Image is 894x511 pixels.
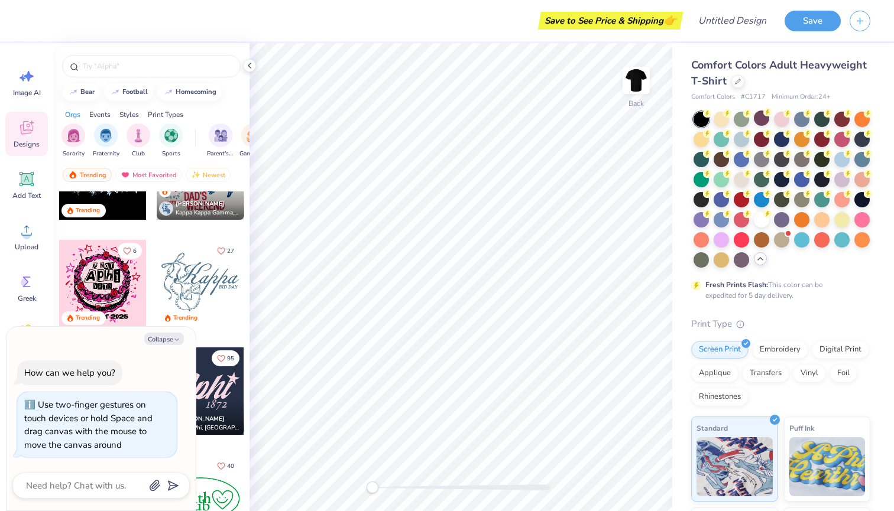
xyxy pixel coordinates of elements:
[122,89,148,95] div: football
[691,388,749,406] div: Rhinestones
[93,149,119,158] span: Fraternity
[830,364,857,382] div: Foil
[624,69,648,92] img: Back
[111,89,120,96] img: trend_line.gif
[164,89,173,96] img: trend_line.gif
[121,171,130,179] img: most_fav.gif
[214,129,228,142] img: Parent's Weekend Image
[148,109,183,120] div: Print Types
[697,437,773,496] img: Standard
[207,123,234,158] div: filter for Parent's Weekend
[133,248,137,254] span: 6
[176,415,225,423] span: [PERSON_NAME]
[63,149,85,158] span: Sorority
[159,123,183,158] button: filter button
[93,123,119,158] button: filter button
[207,149,234,158] span: Parent's Weekend
[789,422,814,434] span: Puff Ink
[24,367,115,379] div: How can we help you?
[741,92,766,102] span: # C1717
[176,200,225,208] span: [PERSON_NAME]
[239,123,267,158] div: filter for Game Day
[93,123,119,158] div: filter for Fraternity
[69,89,78,96] img: trend_line.gif
[689,9,776,32] input: Untitled Design
[541,12,680,30] div: Save to See Price & Shipping
[164,129,178,142] img: Sports Image
[61,123,85,158] button: filter button
[127,123,150,158] button: filter button
[752,341,808,359] div: Embroidery
[705,280,768,289] strong: Fresh Prints Flash:
[691,317,870,331] div: Print Type
[697,422,728,434] span: Standard
[212,350,239,366] button: Like
[65,109,80,120] div: Orgs
[80,89,95,95] div: bear
[61,123,85,158] div: filter for Sorority
[663,13,676,27] span: 👉
[227,463,234,469] span: 40
[127,123,150,158] div: filter for Club
[367,481,378,493] div: Accessibility label
[159,123,183,158] div: filter for Sports
[76,314,100,323] div: Trending
[68,171,77,179] img: trending.gif
[99,129,112,142] img: Fraternity Image
[176,424,239,432] span: Alpha Phi, [GEOGRAPHIC_DATA][US_STATE], [PERSON_NAME]
[15,242,38,252] span: Upload
[62,83,100,101] button: bear
[173,314,197,323] div: Trending
[14,139,40,149] span: Designs
[13,88,41,97] span: Image AI
[12,191,41,200] span: Add Text
[247,129,260,142] img: Game Day Image
[691,364,738,382] div: Applique
[227,248,234,254] span: 27
[89,109,111,120] div: Events
[63,168,112,182] div: Trending
[18,294,36,303] span: Greek
[176,209,239,217] span: Kappa Kappa Gamma, [GEOGRAPHIC_DATA][US_STATE]
[115,168,182,182] div: Most Favorited
[691,92,735,102] span: Comfort Colors
[76,206,100,215] div: Trending
[67,129,80,142] img: Sorority Image
[82,60,233,72] input: Try "Alpha"
[789,437,866,496] img: Puff Ink
[793,364,826,382] div: Vinyl
[118,243,142,259] button: Like
[157,83,222,101] button: homecoming
[119,109,139,120] div: Styles
[785,11,841,31] button: Save
[186,168,231,182] div: Newest
[207,123,234,158] button: filter button
[742,364,789,382] div: Transfers
[176,89,216,95] div: homecoming
[104,83,153,101] button: football
[144,333,184,345] button: Collapse
[227,356,234,362] span: 95
[132,129,145,142] img: Club Image
[24,399,153,451] div: Use two-finger gestures on touch devices or hold Space and drag canvas with the mouse to move the...
[162,149,180,158] span: Sports
[812,341,869,359] div: Digital Print
[691,58,867,88] span: Comfort Colors Adult Heavyweight T-Shirt
[705,279,851,301] div: This color can be expedited for 5 day delivery.
[691,341,749,359] div: Screen Print
[629,98,644,109] div: Back
[772,92,831,102] span: Minimum Order: 24 +
[212,458,239,474] button: Like
[239,123,267,158] button: filter button
[212,243,239,259] button: Like
[239,149,267,158] span: Game Day
[132,149,145,158] span: Club
[191,171,200,179] img: newest.gif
